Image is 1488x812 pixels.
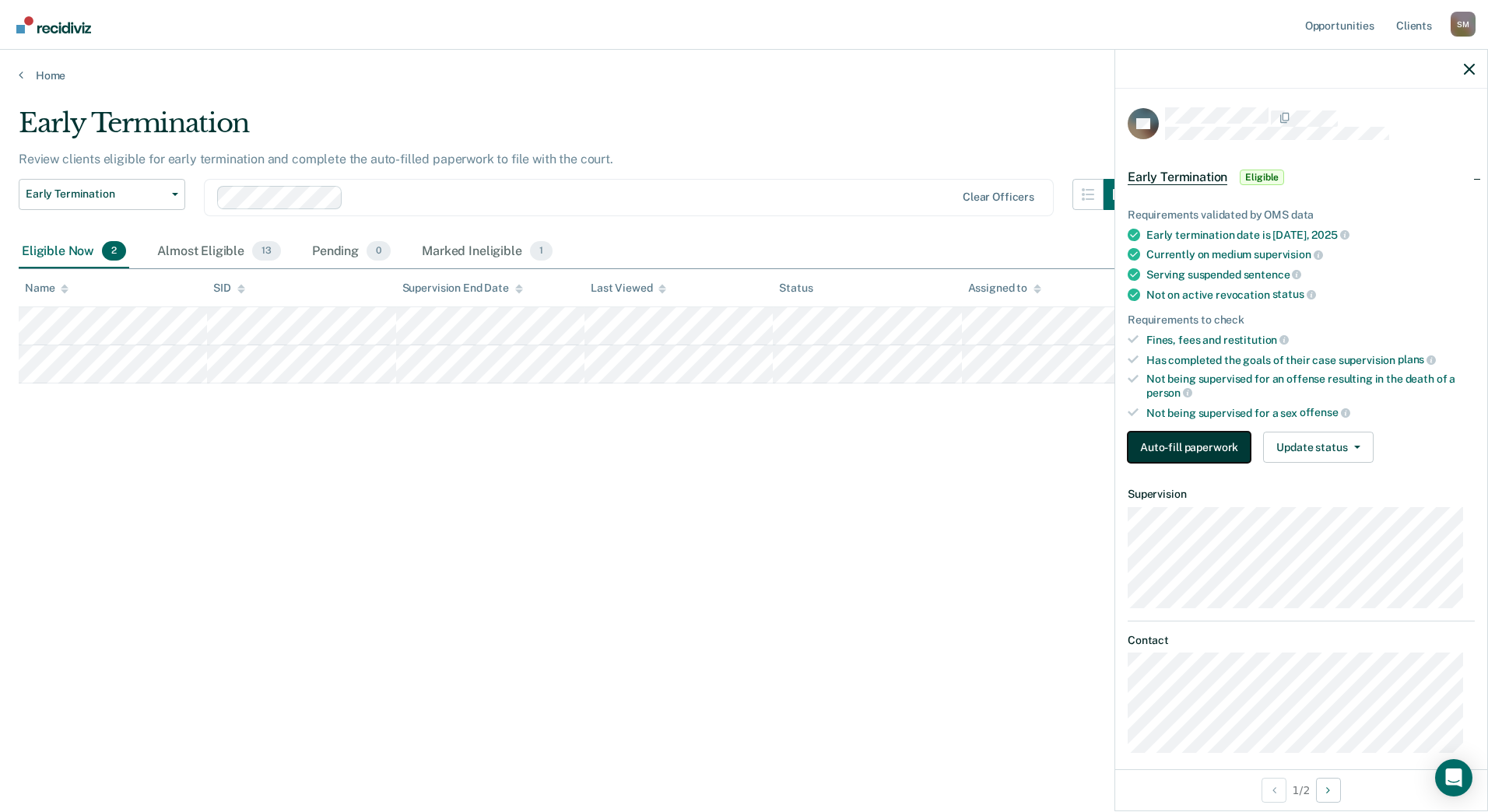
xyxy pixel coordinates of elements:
[1240,170,1284,185] span: Eligible
[16,16,91,33] img: Recidiviz
[26,187,166,201] span: Early Termination
[968,282,1041,295] div: Assigned to
[1146,406,1475,420] div: Not being supervised for a sex
[367,241,391,261] span: 0
[1146,247,1475,261] div: Currently on medium
[19,68,1469,82] a: Home
[1244,268,1302,281] span: sentence
[591,282,666,295] div: Last Viewed
[1398,353,1436,366] span: plans
[1146,373,1475,399] div: Not being supervised for an offense resulting in the death of a
[154,235,284,269] div: Almost Eligible
[252,241,281,261] span: 13
[1128,208,1475,222] div: Requirements validated by OMS data
[1146,387,1192,399] span: person
[1115,769,1487,810] div: 1 / 2
[1146,333,1475,347] div: Fines, fees and
[19,107,1135,152] div: Early Termination
[1128,170,1227,185] span: Early Termination
[213,282,245,295] div: SID
[1300,406,1350,418] span: offense
[1146,228,1475,242] div: Early termination date is [DATE],
[102,241,126,261] span: 2
[402,282,523,295] div: Supervision End Date
[1451,12,1476,37] div: S M
[1263,432,1373,463] button: Update status
[1272,288,1316,300] span: status
[1128,432,1257,463] a: Navigate to form link
[1128,313,1475,327] div: Requirements to check
[1128,432,1251,463] button: Auto-fill paperwork
[1128,488,1475,501] dt: Supervision
[1115,152,1487,202] div: Early TerminationEligible
[419,235,556,269] div: Marked Ineligible
[1316,778,1341,803] button: Next Opportunity
[963,191,1034,204] div: Clear officers
[19,235,129,269] div: Eligible Now
[25,282,68,295] div: Name
[1146,268,1475,282] div: Serving suspended
[1262,778,1286,803] button: Previous Opportunity
[1146,288,1475,302] div: Not on active revocation
[1451,12,1476,37] button: Profile dropdown button
[1311,229,1349,241] span: 2025
[19,152,613,166] p: Review clients eligible for early termination and complete the auto-filled paperwork to file with...
[309,235,394,269] div: Pending
[1435,759,1472,796] div: Open Intercom Messenger
[1146,353,1475,367] div: Has completed the goals of their case supervision
[530,241,553,261] span: 1
[1223,334,1289,346] span: restitution
[779,282,812,295] div: Status
[1254,248,1322,261] span: supervision
[1128,634,1475,647] dt: Contact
